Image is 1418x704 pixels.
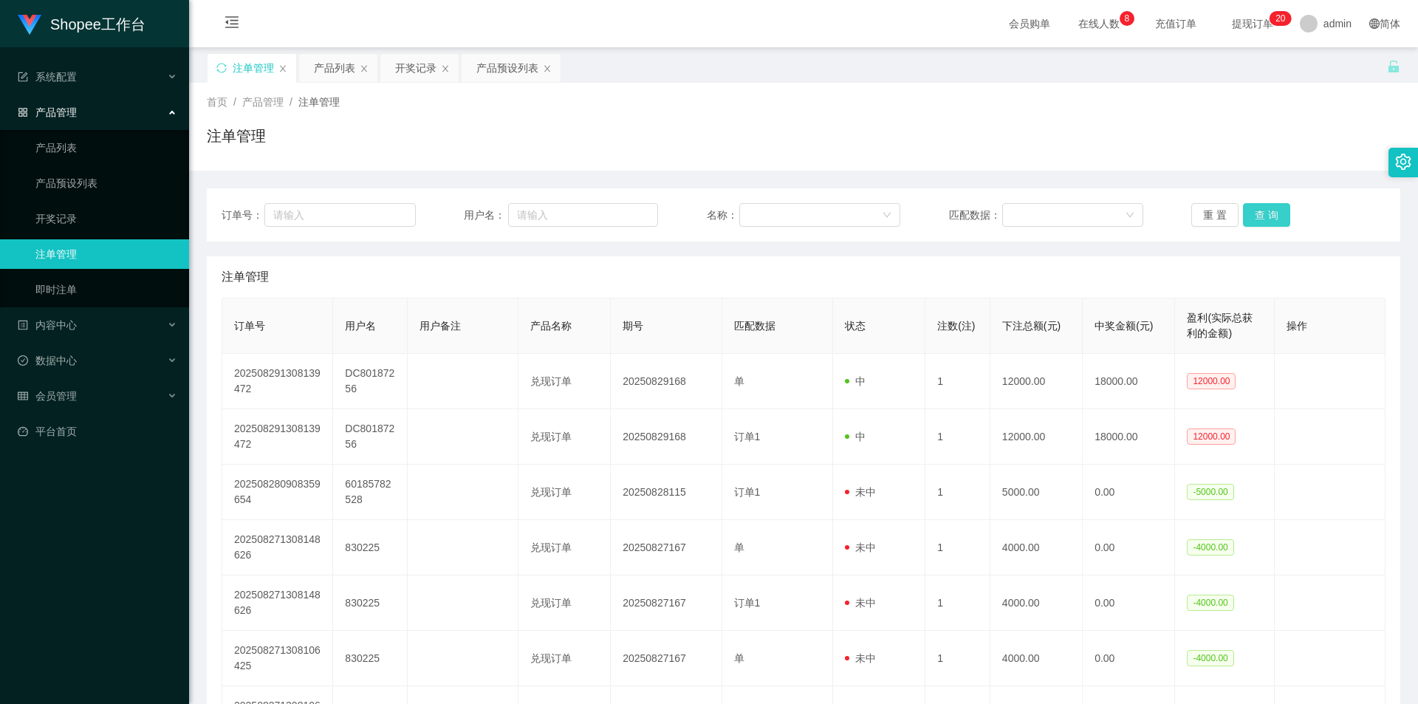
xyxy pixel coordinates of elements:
span: 注单管理 [298,96,340,108]
span: 产品管理 [242,96,284,108]
i: 图标: close [360,64,369,73]
a: Shopee工作台 [18,18,145,30]
span: 订单1 [734,486,761,498]
span: 中 [845,431,866,442]
span: 订单1 [734,431,761,442]
td: 12000.00 [990,354,1083,409]
a: 产品预设列表 [35,168,177,198]
span: 内容中心 [18,319,77,331]
span: 未中 [845,541,876,553]
i: 图标: menu-fold [207,1,257,48]
i: 图标: table [18,391,28,401]
td: 12000.00 [990,409,1083,465]
button: 查 询 [1243,203,1290,227]
td: 18000.00 [1083,409,1175,465]
td: 1 [925,575,990,631]
span: 状态 [845,320,866,332]
i: 图标: global [1369,18,1380,29]
td: 0.00 [1083,465,1175,520]
a: 产品列表 [35,133,177,163]
p: 0 [1281,11,1286,26]
a: 开奖记录 [35,204,177,233]
span: 订单号 [234,320,265,332]
i: 图标: close [543,64,552,73]
td: 1 [925,465,990,520]
img: logo.9652507e.png [18,15,41,35]
span: 未中 [845,486,876,498]
td: 兑现订单 [518,520,611,575]
td: 18000.00 [1083,354,1175,409]
td: 兑现订单 [518,409,611,465]
td: DC80187256 [333,409,407,465]
span: 用户名 [345,320,376,332]
div: 产品列表 [314,54,355,82]
span: 提现订单 [1225,18,1281,29]
span: 下注总额(元) [1002,320,1061,332]
td: 0.00 [1083,631,1175,686]
td: 202508280908359654 [222,465,333,520]
span: -4000.00 [1187,650,1233,666]
span: 数据中心 [18,355,77,366]
td: 202508271308106425 [222,631,333,686]
span: -4000.00 [1187,539,1233,556]
i: 图标: appstore-o [18,107,28,117]
span: 产品管理 [18,106,77,118]
span: 注单管理 [222,268,269,286]
td: 0.00 [1083,575,1175,631]
i: 图标: profile [18,320,28,330]
i: 图标: sync [216,63,227,73]
span: -5000.00 [1187,484,1233,500]
span: 产品名称 [530,320,572,332]
td: 20250829168 [611,354,722,409]
td: 4000.00 [990,575,1083,631]
span: 订单1 [734,597,761,609]
td: 830225 [333,631,407,686]
td: 20250827167 [611,575,722,631]
span: 未中 [845,597,876,609]
span: 期号 [623,320,643,332]
a: 即时注单 [35,275,177,304]
span: 在线人数 [1071,18,1127,29]
td: 20250829168 [611,409,722,465]
span: 注数(注) [937,320,975,332]
span: / [233,96,236,108]
td: 兑现订单 [518,575,611,631]
p: 8 [1125,11,1130,26]
span: 用户名： [464,208,508,223]
td: 1 [925,631,990,686]
td: 5000.00 [990,465,1083,520]
span: 中奖金额(元) [1095,320,1153,332]
td: 202508271308148626 [222,575,333,631]
td: 202508291308139472 [222,354,333,409]
td: 1 [925,409,990,465]
td: 兑现订单 [518,631,611,686]
i: 图标: down [1126,211,1134,221]
i: 图标: close [441,64,450,73]
td: 20250828115 [611,465,722,520]
td: 20250827167 [611,631,722,686]
span: 会员管理 [18,390,77,402]
a: 注单管理 [35,239,177,269]
span: 单 [734,652,744,664]
span: 系统配置 [18,71,77,83]
p: 2 [1275,11,1281,26]
i: 图标: unlock [1387,60,1400,73]
td: DC80187256 [333,354,407,409]
td: 20250827167 [611,520,722,575]
i: 图标: down [883,211,891,221]
span: 12000.00 [1187,373,1236,389]
sup: 8 [1120,11,1134,26]
td: 60185782528 [333,465,407,520]
span: 首页 [207,96,227,108]
div: 产品预设列表 [476,54,538,82]
i: 图标: close [278,64,287,73]
div: 注单管理 [233,54,274,82]
sup: 20 [1270,11,1291,26]
span: 匹配数据： [949,208,1002,223]
span: 操作 [1287,320,1307,332]
span: 充值订单 [1148,18,1204,29]
button: 重 置 [1191,203,1239,227]
td: 202508291308139472 [222,409,333,465]
td: 兑现订单 [518,465,611,520]
span: 匹配数据 [734,320,775,332]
